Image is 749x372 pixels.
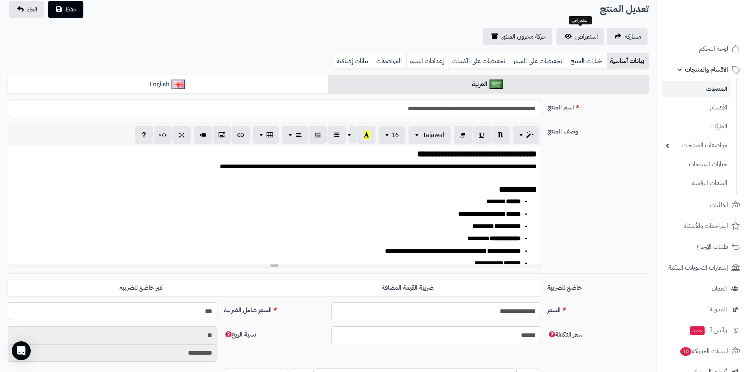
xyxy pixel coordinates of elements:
a: إشعارات التحويلات البنكية [662,258,744,277]
a: العملاء [662,279,744,298]
a: الملفات الرقمية [662,175,731,192]
a: الغاء [9,1,44,18]
a: المنتجات [662,81,731,97]
span: سعر التكلفة [547,330,583,339]
span: المراجعات والأسئلة [684,220,728,231]
span: طلبات الإرجاع [696,241,728,252]
div: Open Intercom Messenger [12,341,31,360]
span: المدونة [710,304,727,315]
div: استعراض [569,16,592,25]
span: السلات المتروكة [679,346,728,357]
label: وصف المنتج [544,124,652,136]
label: السعر شامل الضريبة [221,302,328,315]
a: تخفيضات على السعر [510,53,567,69]
span: الطلبات [710,200,728,211]
label: السعر [544,302,652,315]
span: الغاء [27,5,37,14]
span: حفظ [65,5,77,14]
a: العربية [328,75,649,94]
label: خاضع للضريبة [544,280,652,292]
span: مشاركه [625,32,641,41]
span: وآتس آب [689,325,727,336]
a: English [8,75,328,94]
a: المواصفات [373,53,407,69]
span: نسبة الربح [224,330,256,339]
a: تخفيضات على الكميات [449,53,510,69]
img: العربية [490,80,503,89]
a: حركة مخزون المنتج [483,28,552,45]
span: استعراض [575,32,598,41]
span: 10 [680,347,691,356]
h2: تعديل المنتج [600,1,649,17]
a: السلات المتروكة10 [662,342,744,361]
a: الماركات [662,118,731,135]
a: الطلبات [662,196,744,215]
span: 16 [391,130,399,140]
span: حركة مخزون المنتج [501,32,546,41]
a: استعراض [556,28,604,45]
span: الأقسام والمنتجات [685,64,728,75]
button: 16 [379,126,405,144]
span: جديد [690,326,705,335]
a: المراجعات والأسئلة [662,217,744,235]
a: مواصفات المنتجات [662,137,731,154]
span: Tajawal [423,130,444,140]
a: الأقسام [662,99,731,116]
label: اسم المنتج [544,100,652,112]
a: خيارات المنتجات [662,156,731,173]
a: إعدادات السيو [407,53,449,69]
a: وآتس آبجديد [662,321,744,340]
label: ضريبة القيمة المضافة [274,280,541,296]
a: لوحة التحكم [662,39,744,58]
a: بيانات أساسية [607,53,649,69]
button: حفظ [48,1,83,18]
a: المدونة [662,300,744,319]
span: إشعارات التحويلات البنكية [668,262,728,273]
button: Tajawal [409,126,451,144]
img: English [171,80,185,89]
label: غير خاضع للضريبه [8,280,274,296]
a: طلبات الإرجاع [662,237,744,256]
span: لوحة التحكم [699,43,728,54]
a: بيانات إضافية [333,53,373,69]
a: مشاركه [607,28,648,45]
span: العملاء [712,283,727,294]
a: خيارات المنتج [567,53,607,69]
